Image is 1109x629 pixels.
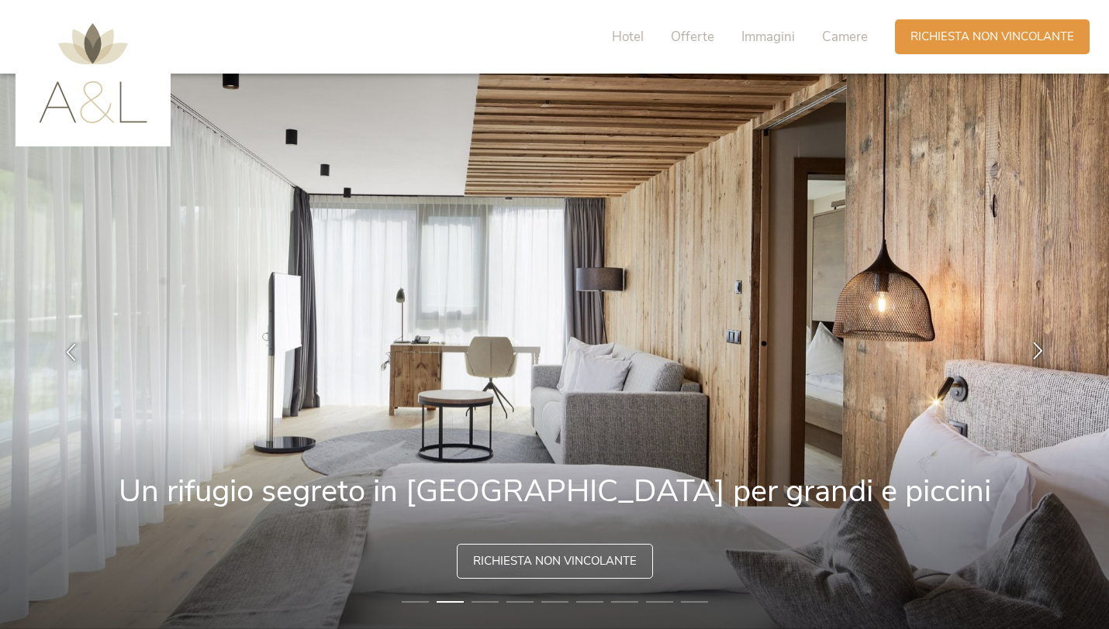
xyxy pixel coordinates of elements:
span: Richiesta non vincolante [910,29,1074,45]
span: Offerte [671,28,714,46]
img: AMONTI & LUNARIS Wellnessresort [39,23,147,123]
span: Richiesta non vincolante [473,553,637,569]
span: Hotel [612,28,644,46]
span: Camere [822,28,868,46]
span: Immagini [741,28,795,46]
